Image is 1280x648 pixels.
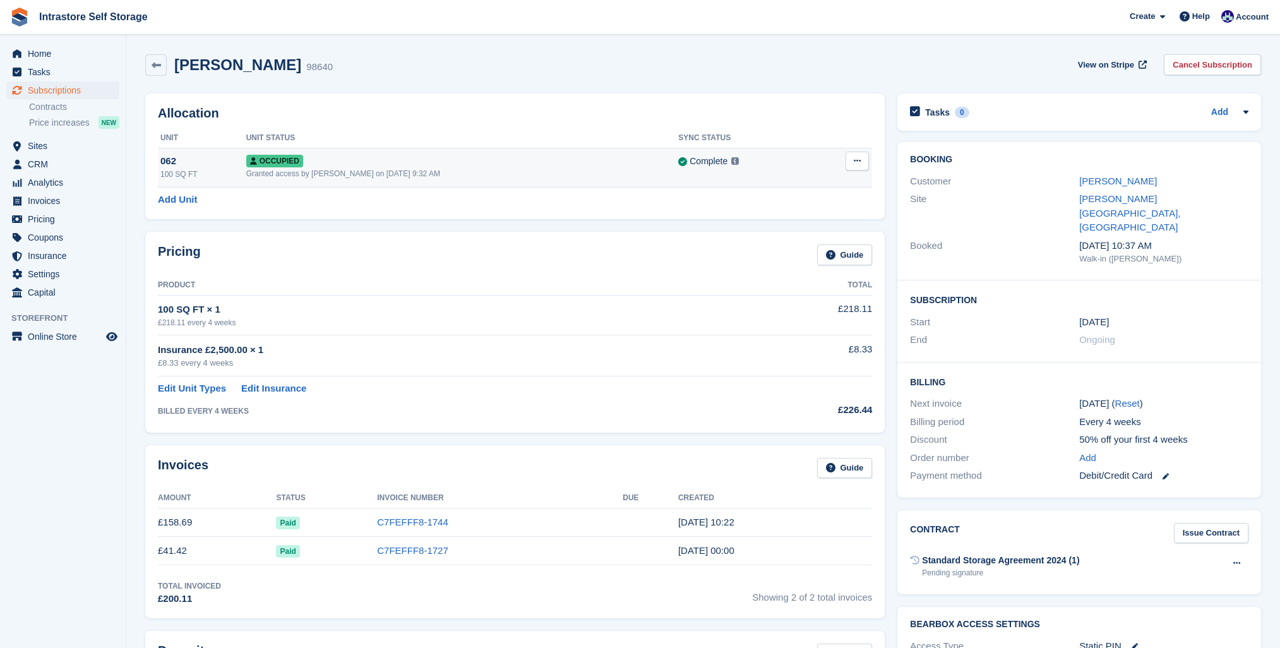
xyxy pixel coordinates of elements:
[28,265,104,283] span: Settings
[6,45,119,63] a: menu
[1174,523,1248,544] a: Issue Contract
[910,174,1079,189] div: Customer
[910,415,1079,429] div: Billing period
[910,620,1248,630] h2: BearBox Access Settings
[28,328,104,345] span: Online Store
[377,488,623,508] th: Invoice Number
[6,328,119,345] a: menu
[34,6,153,27] a: Intrastore Self Storage
[1079,315,1109,330] time: 2025-08-09 23:00:00 UTC
[910,293,1248,306] h2: Subscription
[1079,451,1096,465] a: Add
[922,567,1079,579] div: Pending signature
[158,537,276,565] td: £41.42
[11,312,126,325] span: Storefront
[158,508,276,537] td: £158.69
[1079,433,1248,447] div: 50% off your first 4 weeks
[377,545,448,556] a: C7FEFFF8-1727
[158,381,226,396] a: Edit Unit Types
[1130,10,1155,23] span: Create
[910,315,1079,330] div: Start
[910,239,1079,265] div: Booked
[1079,334,1115,345] span: Ongoing
[158,343,739,357] div: Insurance £2,500.00 × 1
[246,155,303,167] span: Occupied
[158,275,739,296] th: Product
[739,275,873,296] th: Total
[1221,10,1234,23] img: Mathew Tremewan
[6,229,119,246] a: menu
[158,458,208,479] h2: Invoices
[29,116,119,129] a: Price increases NEW
[910,397,1079,411] div: Next invoice
[377,517,448,527] a: C7FEFFF8-1744
[158,592,221,606] div: £200.11
[28,247,104,265] span: Insurance
[6,137,119,155] a: menu
[28,81,104,99] span: Subscriptions
[99,116,119,129] div: NEW
[246,168,679,179] div: Granted access by [PERSON_NAME] on [DATE] 9:32 AM
[246,128,679,148] th: Unit Status
[1164,54,1261,75] a: Cancel Subscription
[678,128,813,148] th: Sync Status
[1078,59,1134,71] span: View on Stripe
[1236,11,1269,23] span: Account
[678,517,734,527] time: 2025-08-13 09:22:11 UTC
[1192,10,1210,23] span: Help
[306,60,333,75] div: 98640
[158,405,739,417] div: BILLED EVERY 4 WEEKS
[739,295,873,335] td: £218.11
[29,101,119,113] a: Contracts
[28,174,104,191] span: Analytics
[1079,253,1248,265] div: Walk-in ([PERSON_NAME])
[28,45,104,63] span: Home
[910,155,1248,165] h2: Booking
[104,329,119,344] a: Preview store
[910,469,1079,483] div: Payment method
[690,155,727,168] div: Complete
[1079,193,1180,232] a: [PERSON_NAME][GEOGRAPHIC_DATA], [GEOGRAPHIC_DATA]
[6,81,119,99] a: menu
[174,56,301,73] h2: [PERSON_NAME]
[158,303,739,317] div: 100 SQ FT × 1
[158,580,221,592] div: Total Invoiced
[158,317,739,328] div: £218.11 every 4 weeks
[29,117,90,129] span: Price increases
[28,210,104,228] span: Pricing
[276,545,299,558] span: Paid
[158,488,276,508] th: Amount
[6,63,119,81] a: menu
[6,210,119,228] a: menu
[925,107,950,118] h2: Tasks
[678,488,872,508] th: Created
[739,335,873,376] td: £8.33
[6,284,119,301] a: menu
[158,244,201,265] h2: Pricing
[160,154,246,169] div: 062
[623,488,678,508] th: Due
[752,580,872,606] span: Showing 2 of 2 total invoices
[1115,398,1140,409] a: Reset
[922,554,1079,567] div: Standard Storage Agreement 2024 (1)
[955,107,969,118] div: 0
[910,433,1079,447] div: Discount
[241,381,306,396] a: Edit Insurance
[6,265,119,283] a: menu
[910,333,1079,347] div: End
[910,451,1079,465] div: Order number
[276,488,377,508] th: Status
[10,8,29,27] img: stora-icon-8386f47178a22dfd0bd8f6a31ec36ba5ce8667c1dd55bd0f319d3a0aa187defe.svg
[158,106,872,121] h2: Allocation
[1211,105,1228,120] a: Add
[910,523,960,544] h2: Contract
[158,128,246,148] th: Unit
[160,169,246,180] div: 100 SQ FT
[817,458,873,479] a: Guide
[817,244,873,265] a: Guide
[1079,176,1157,186] a: [PERSON_NAME]
[1079,469,1248,483] div: Debit/Credit Card
[1079,397,1248,411] div: [DATE] ( )
[910,375,1248,388] h2: Billing
[158,357,739,369] div: £8.33 every 4 weeks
